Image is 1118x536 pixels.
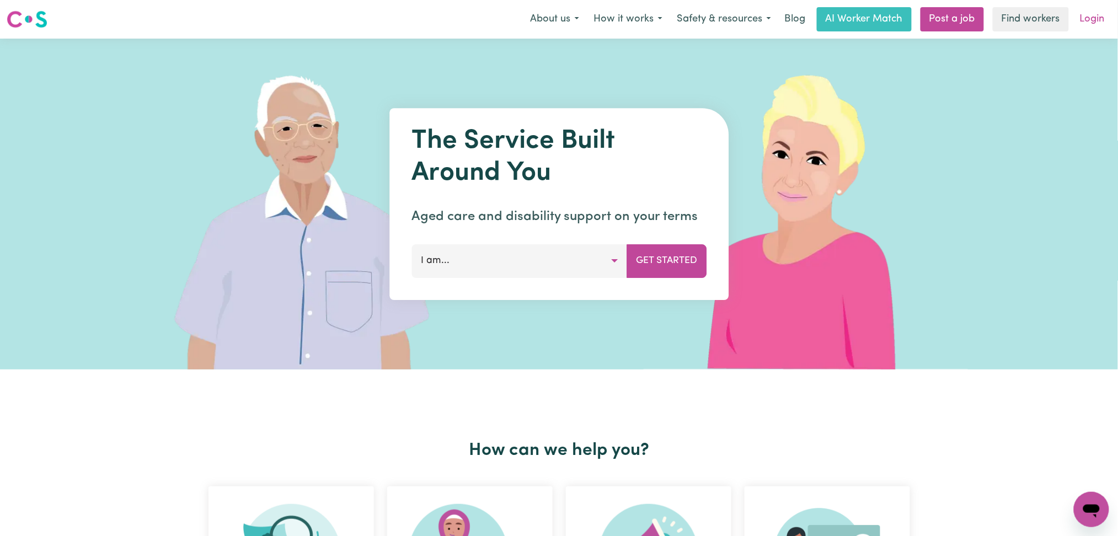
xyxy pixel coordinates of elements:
[7,9,47,29] img: Careseekers logo
[7,7,47,32] a: Careseekers logo
[670,8,778,31] button: Safety & resources
[586,8,670,31] button: How it works
[411,244,627,277] button: I am...
[1074,492,1109,527] iframe: Button to launch messaging window
[523,8,586,31] button: About us
[921,7,984,31] a: Post a job
[817,7,912,31] a: AI Worker Match
[993,7,1069,31] a: Find workers
[627,244,707,277] button: Get Started
[778,7,812,31] a: Blog
[202,440,917,461] h2: How can we help you?
[1073,7,1111,31] a: Login
[411,207,707,227] p: Aged care and disability support on your terms
[411,126,707,189] h1: The Service Built Around You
